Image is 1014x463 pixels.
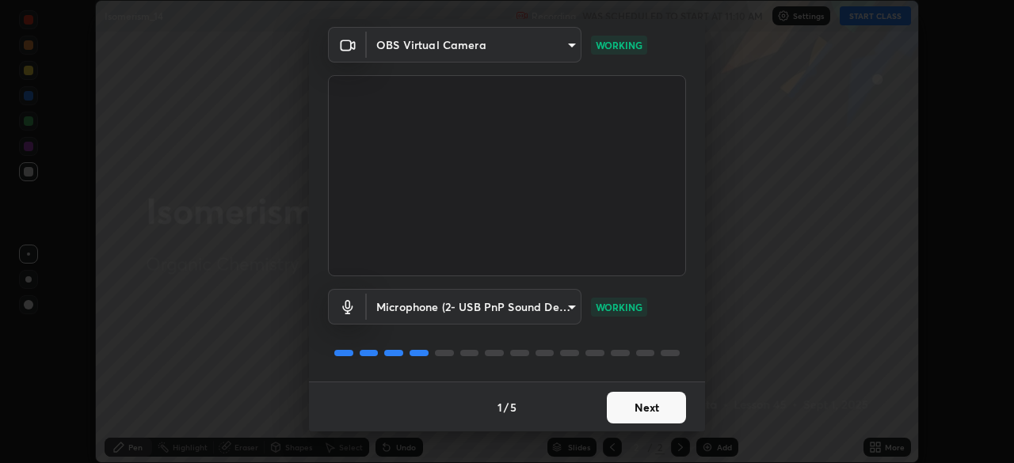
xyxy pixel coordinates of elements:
[367,27,581,63] div: OBS Virtual Camera
[510,399,517,416] h4: 5
[497,399,502,416] h4: 1
[607,392,686,423] button: Next
[596,300,642,314] p: WORKING
[504,399,509,416] h4: /
[367,289,581,324] div: OBS Virtual Camera
[596,38,642,52] p: WORKING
